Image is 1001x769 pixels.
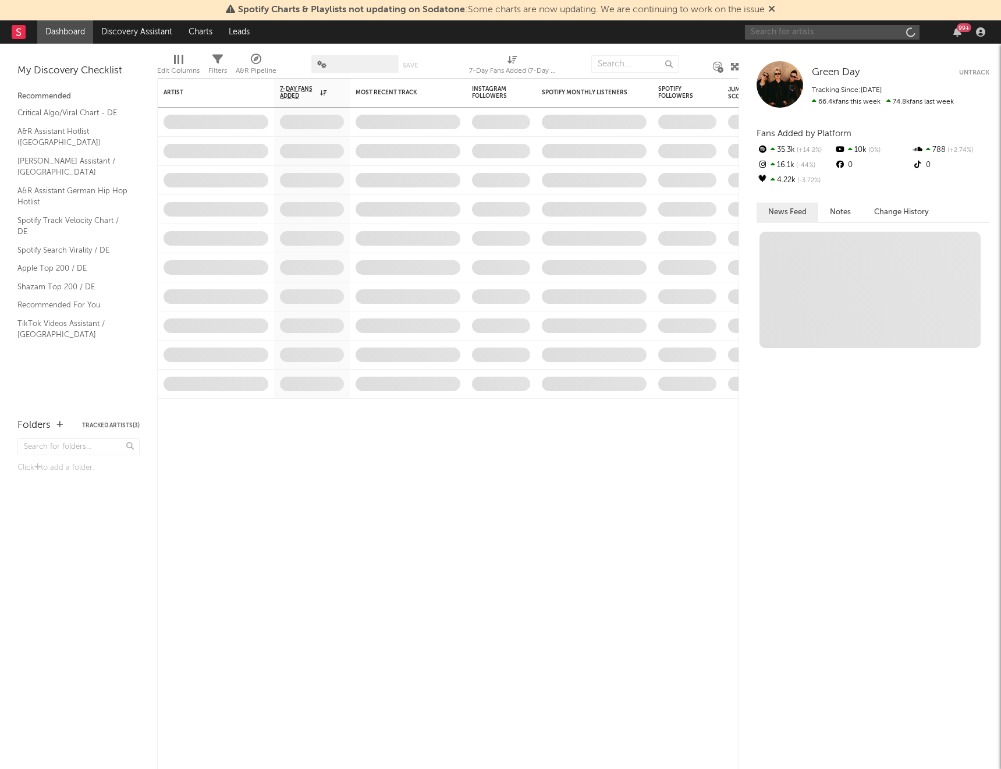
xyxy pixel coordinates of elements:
a: Spotify Search Virality / DE [17,244,128,257]
div: A&R Pipeline [236,64,276,78]
div: 7-Day Fans Added (7-Day Fans Added) [469,64,556,78]
div: Spotify Monthly Listeners [542,89,629,96]
a: Apple Top 200 / DE [17,262,128,275]
span: Green Day [812,68,860,77]
div: 0 [834,158,911,173]
div: 0 [912,158,989,173]
span: -44 % [794,162,815,169]
input: Search... [591,55,679,73]
a: TikTok Videos Assistant / [GEOGRAPHIC_DATA] [17,317,128,341]
div: Spotify Followers [658,86,699,100]
div: Jump Score [728,86,757,100]
button: Change History [862,203,940,222]
a: Discovery Assistant [93,20,180,44]
div: A&R Pipeline [236,49,276,83]
div: Edit Columns [157,64,200,78]
div: Filters [208,49,227,83]
a: Shazam Top 200 / DE [17,281,128,293]
input: Search for artists [745,25,920,40]
span: Spotify Charts & Playlists not updating on Sodatone [238,5,465,15]
span: : Some charts are now updating. We are continuing to work on the issue [238,5,765,15]
span: +14.2 % [795,147,822,154]
button: Notes [818,203,862,222]
span: -3.72 % [796,178,821,184]
a: Critical Algo/Viral Chart - DE [17,107,128,119]
div: 7-Day Fans Added (7-Day Fans Added) [469,49,556,83]
div: My Discovery Checklist [17,64,140,78]
button: Tracked Artists(3) [82,423,140,428]
div: Artist [164,89,251,96]
div: 4.22k [757,173,834,188]
div: 10k [834,143,911,158]
div: Folders [17,419,51,433]
span: 7-Day Fans Added [280,86,317,100]
a: Recommended For You [17,299,128,311]
span: Dismiss [768,5,775,15]
span: 0 % [867,147,881,154]
span: +2.74 % [946,147,973,154]
span: Fans Added by Platform [757,129,851,138]
div: Filters [208,64,227,78]
button: Untrack [959,67,989,79]
button: Save [403,62,418,69]
a: [PERSON_NAME] Assistant / [GEOGRAPHIC_DATA] [17,155,128,179]
div: Most Recent Track [356,89,443,96]
div: 35.3k [757,143,834,158]
span: 66.4k fans this week [812,98,881,105]
span: Tracking Since: [DATE] [812,87,882,94]
div: Instagram Followers [472,86,513,100]
div: 99 + [957,23,971,32]
span: 74.8k fans last week [812,98,954,105]
input: Search for folders... [17,438,140,455]
a: Green Day [812,67,860,79]
div: Recommended [17,90,140,104]
div: 16.1k [757,158,834,173]
div: Click to add a folder. [17,461,140,475]
button: 99+ [953,27,961,37]
a: Charts [180,20,221,44]
a: Leads [221,20,258,44]
a: A&R Assistant Hotlist ([GEOGRAPHIC_DATA]) [17,125,128,149]
a: A&R Assistant German Hip Hop Hotlist [17,185,128,208]
a: Spotify Track Velocity Chart / DE [17,214,128,238]
a: Dashboard [37,20,93,44]
button: News Feed [757,203,818,222]
div: Edit Columns [157,49,200,83]
div: 788 [912,143,989,158]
